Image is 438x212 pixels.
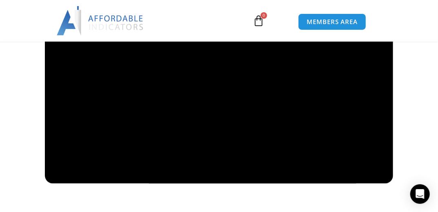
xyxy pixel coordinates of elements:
span: 0 [261,12,267,19]
div: Open Intercom Messenger [410,184,430,204]
img: LogoAI | Affordable Indicators – NinjaTrader [57,6,144,35]
a: MEMBERS AREA [298,13,366,30]
a: 0 [241,9,277,33]
span: MEMBERS AREA [307,19,358,25]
